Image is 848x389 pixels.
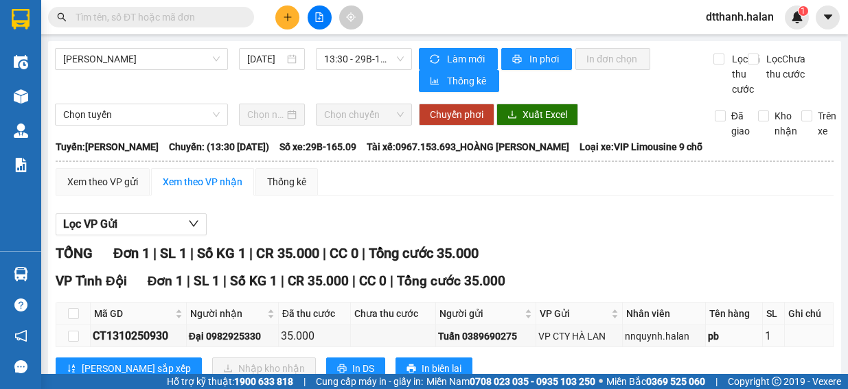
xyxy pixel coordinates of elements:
[324,49,404,69] span: 13:30 - 29B-165.09
[625,329,703,344] div: nnquynh.halan
[438,329,534,344] div: Tuấn 0389690275
[769,108,803,139] span: Kho nhận
[397,273,505,289] span: Tổng cước 35.000
[496,104,578,126] button: downloadXuất Excel
[715,374,718,389] span: |
[249,245,253,261] span: |
[160,245,187,261] span: SL 1
[726,51,762,97] span: Lọc Đã thu cước
[765,327,782,344] div: 1
[575,48,650,70] button: In đơn chọn
[113,245,150,261] span: Đơn 1
[538,329,620,344] div: VP CTY HÀ LAN
[351,303,436,325] th: Chưa thu cước
[419,104,494,126] button: Chuyển phơi
[67,174,138,189] div: Xem theo VP gửi
[56,357,202,379] button: sort-ascending[PERSON_NAME] sắp xếp
[63,104,220,125] span: Chọn tuyến
[283,12,293,22] span: plus
[580,139,702,154] span: Loại xe: VIP Limousine 9 chỗ
[275,5,299,30] button: plus
[369,245,479,261] span: Tổng cước 35.000
[801,6,805,16] span: 1
[247,51,284,67] input: 13/10/2025
[14,298,27,311] span: question-circle
[93,327,184,344] div: CT1310250930
[419,48,498,70] button: syncLàm mới
[56,213,207,235] button: Lọc VP Gửi
[279,303,351,325] th: Đã thu cước
[799,6,808,16] sup: 1
[507,110,517,121] span: download
[822,11,834,23] span: caret-down
[63,49,220,69] span: Thái Nguyên - Tuyên Quang
[148,273,184,289] span: Đơn 1
[785,303,834,325] th: Ghi chú
[337,364,347,375] span: printer
[56,141,159,152] b: Tuyến: [PERSON_NAME]
[390,273,393,289] span: |
[501,48,572,70] button: printerIn phơi
[234,376,293,387] strong: 1900 633 818
[695,8,785,25] span: dtthanh.halan
[422,361,461,376] span: In biên lai
[324,104,404,125] span: Chọn chuyến
[14,360,27,373] span: message
[330,245,358,261] span: CC 0
[56,273,127,289] span: VP Tỉnh Đội
[190,245,194,261] span: |
[14,267,28,281] img: warehouse-icon
[419,70,499,92] button: bar-chartThống kê
[197,245,246,261] span: Số KG 1
[94,306,172,321] span: Mã GD
[14,158,28,172] img: solution-icon
[708,329,761,344] div: pb
[14,123,28,138] img: warehouse-icon
[396,357,472,379] button: printerIn biên lai
[646,376,705,387] strong: 0369 525 060
[536,325,623,347] td: VP CTY HÀ LAN
[772,377,781,386] span: copyright
[57,12,67,22] span: search
[316,374,423,389] span: Cung cấp máy in - giấy in:
[529,51,561,67] span: In phơi
[76,10,238,25] input: Tìm tên, số ĐT hoặc mã đơn
[167,374,293,389] span: Hỗ trợ kỹ thuật:
[447,73,488,89] span: Thống kê
[812,108,842,139] span: Trên xe
[67,364,76,375] span: sort-ascending
[14,89,28,104] img: warehouse-icon
[187,273,190,289] span: |
[599,379,603,384] span: ⚪️
[212,357,316,379] button: downloadNhập kho nhận
[314,12,324,22] span: file-add
[63,215,117,233] span: Lọc VP Gửi
[761,51,807,82] span: Lọc Chưa thu cước
[470,376,595,387] strong: 0708 023 035 - 0935 103 250
[288,273,349,289] span: CR 35.000
[91,325,187,347] td: CT1310250930
[14,55,28,69] img: warehouse-icon
[623,303,706,325] th: Nhân viên
[406,364,416,375] span: printer
[367,139,569,154] span: Tài xế: 0967.153.693_HOÀNG [PERSON_NAME]
[339,5,363,30] button: aim
[189,329,276,344] div: Đại 0982925330
[512,54,524,65] span: printer
[247,107,284,122] input: Chọn ngày
[430,54,442,65] span: sync
[256,245,319,261] span: CR 35.000
[281,273,284,289] span: |
[267,174,306,189] div: Thống kê
[188,218,199,229] span: down
[323,245,326,261] span: |
[362,245,365,261] span: |
[447,51,487,67] span: Làm mới
[523,107,567,122] span: Xuất Excel
[230,273,277,289] span: Số KG 1
[153,245,157,261] span: |
[352,361,374,376] span: In DS
[439,306,522,321] span: Người gửi
[163,174,242,189] div: Xem theo VP nhận
[169,139,269,154] span: Chuyến: (13:30 [DATE])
